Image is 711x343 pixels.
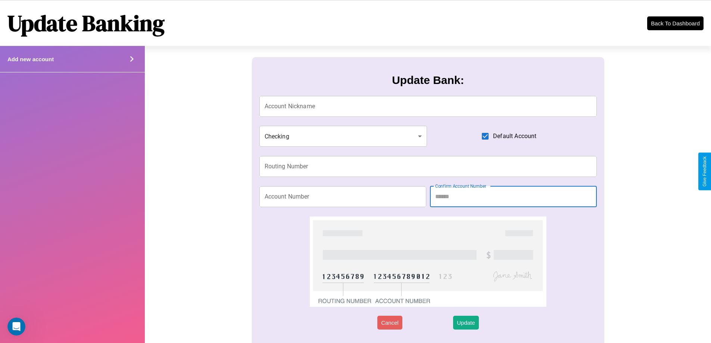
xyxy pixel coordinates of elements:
[702,156,707,187] div: Give Feedback
[392,74,464,87] h3: Update Bank:
[259,126,427,147] div: Checking
[435,183,486,189] label: Confirm Account Number
[453,316,478,330] button: Update
[7,56,54,62] h4: Add new account
[310,216,546,307] img: check
[7,318,25,336] iframe: Intercom live chat
[493,132,536,141] span: Default Account
[647,16,704,30] button: Back To Dashboard
[7,8,165,38] h1: Update Banking
[377,316,402,330] button: Cancel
